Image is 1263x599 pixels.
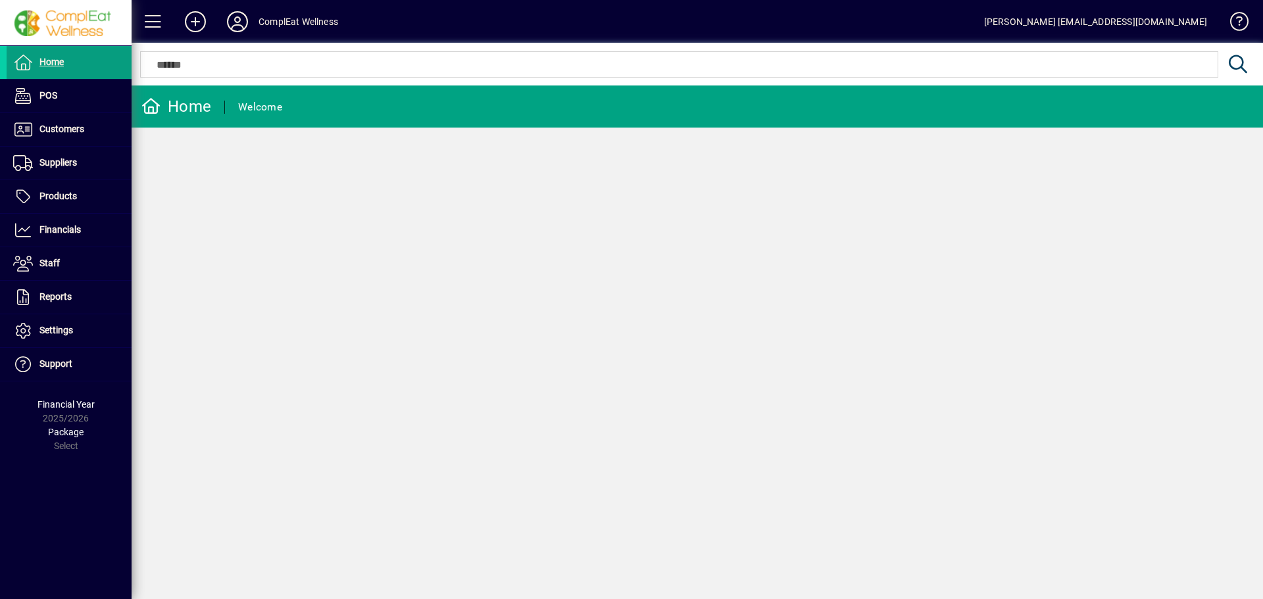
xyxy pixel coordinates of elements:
a: Products [7,180,132,213]
span: POS [39,90,57,101]
a: Suppliers [7,147,132,180]
span: Suppliers [39,157,77,168]
a: Financials [7,214,132,247]
a: Knowledge Base [1220,3,1247,45]
span: Settings [39,325,73,335]
a: Reports [7,281,132,314]
span: Customers [39,124,84,134]
span: Products [39,191,77,201]
button: Profile [216,10,259,34]
div: Home [141,96,211,117]
div: Welcome [238,97,282,118]
span: Home [39,57,64,67]
div: [PERSON_NAME] [EMAIL_ADDRESS][DOMAIN_NAME] [984,11,1207,32]
div: ComplEat Wellness [259,11,338,32]
span: Financial Year [37,399,95,410]
a: POS [7,80,132,112]
button: Add [174,10,216,34]
span: Financials [39,224,81,235]
a: Customers [7,113,132,146]
span: Support [39,358,72,369]
a: Settings [7,314,132,347]
span: Package [48,427,84,437]
span: Reports [39,291,72,302]
a: Staff [7,247,132,280]
a: Support [7,348,132,381]
span: Staff [39,258,60,268]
